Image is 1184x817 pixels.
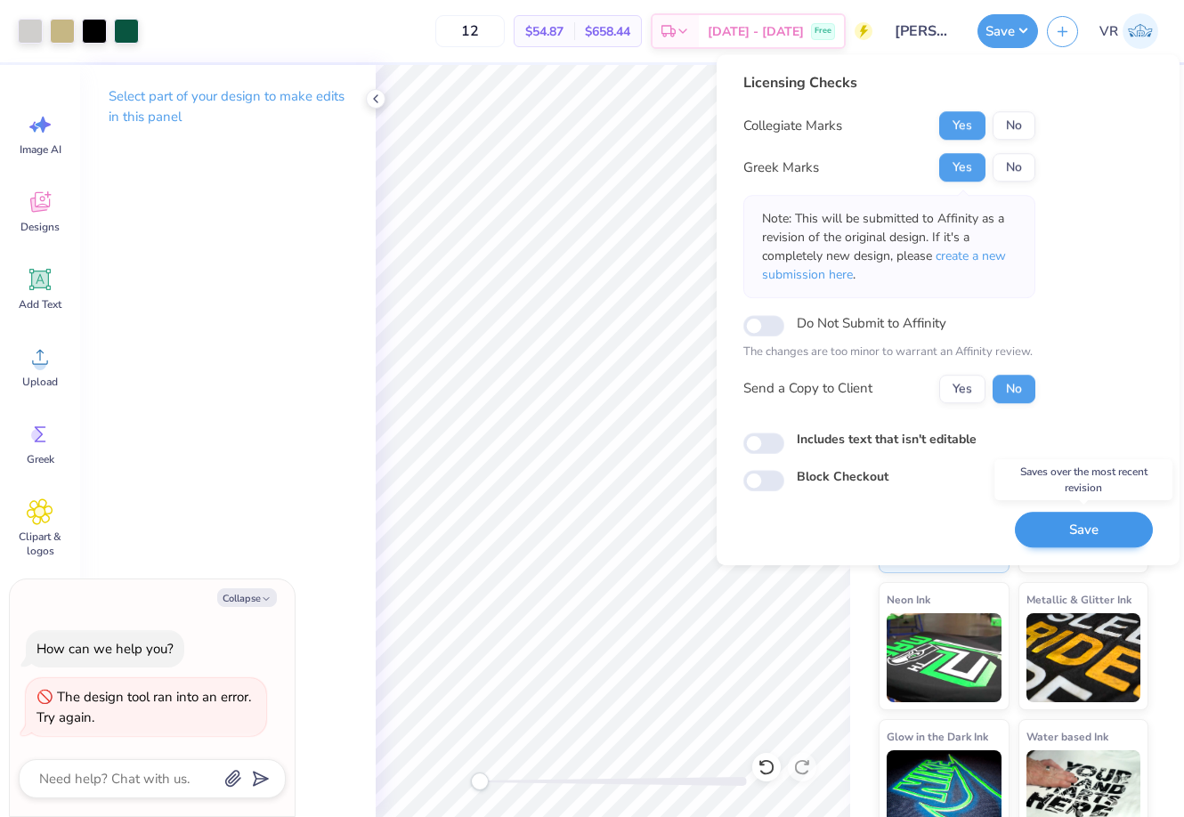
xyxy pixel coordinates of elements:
span: Add Text [19,297,61,311]
span: Glow in the Dark Ink [887,727,988,746]
div: Accessibility label [471,773,489,790]
span: $54.87 [525,22,564,41]
span: Free [815,25,831,37]
span: Water based Ink [1026,727,1108,746]
span: VR [1099,21,1118,42]
button: Yes [939,375,985,403]
span: Designs [20,220,60,234]
input: – – [435,15,505,47]
button: No [993,375,1035,403]
p: The changes are too minor to warrant an Affinity review. [743,344,1035,361]
div: Send a Copy to Client [743,379,872,400]
button: No [993,153,1035,182]
div: How can we help you? [36,640,174,658]
span: Image AI [20,142,61,157]
button: Collapse [217,588,277,607]
input: Untitled Design [881,13,969,49]
button: Yes [939,111,985,140]
div: Greek Marks [743,158,819,178]
img: Neon Ink [887,613,1002,702]
img: Metallic & Glitter Ink [1026,613,1141,702]
span: Clipart & logos [11,530,69,558]
p: Note: This will be submitted to Affinity as a revision of the original design. If it's a complete... [762,209,1017,284]
div: Collegiate Marks [743,116,842,136]
div: The design tool ran into an error. Try again. [36,688,251,726]
span: $658.44 [585,22,630,41]
button: Save [977,14,1038,48]
button: No [993,111,1035,140]
label: Block Checkout [797,467,888,486]
span: [DATE] - [DATE] [708,22,804,41]
label: Do Not Submit to Affinity [797,311,946,335]
span: Upload [22,375,58,389]
label: Includes text that isn't editable [797,430,977,449]
span: Metallic & Glitter Ink [1026,590,1131,609]
img: Val Rhey Lodueta [1123,13,1158,49]
a: VR [1091,13,1166,49]
span: Greek [27,452,54,466]
button: Yes [939,153,985,182]
span: Neon Ink [887,590,930,609]
button: Save [1015,512,1153,548]
div: Licensing Checks [743,72,1035,93]
p: Select part of your design to make edits in this panel [109,86,347,127]
div: Saves over the most recent revision [994,459,1172,500]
